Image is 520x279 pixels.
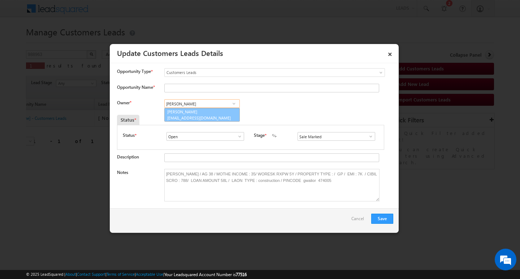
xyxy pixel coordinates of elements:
span: Customers Leads [165,69,355,76]
span: [EMAIL_ADDRESS][DOMAIN_NAME] [167,115,232,121]
a: Cancel [351,214,368,227]
a: Contact Support [77,272,105,276]
button: Save [371,214,393,224]
input: Type to Search [298,132,375,141]
input: Type to Search [164,99,240,108]
a: Show All Items [233,133,242,140]
span: Your Leadsquared Account Number is [164,272,247,277]
a: [PERSON_NAME] [164,108,240,122]
textarea: Type your message and hit 'Enter' [9,67,132,216]
a: Update Customers Leads Details [117,48,223,58]
label: Opportunity Name [117,84,155,90]
span: © 2025 LeadSquared | | | | | [26,271,247,278]
label: Owner [117,100,131,105]
a: × [384,47,396,59]
div: Minimize live chat window [118,4,136,21]
div: Chat with us now [38,38,121,47]
a: Show All Items [229,100,238,107]
img: d_60004797649_company_0_60004797649 [12,38,30,47]
label: Notes [117,170,128,175]
div: Status [117,115,139,125]
span: Opportunity Type [117,68,151,75]
label: Stage [254,132,265,139]
label: Description [117,154,139,160]
a: Customers Leads [164,68,385,77]
label: Status [123,132,135,139]
a: Show All Items [364,133,373,140]
em: Start Chat [98,222,131,232]
a: About [65,272,76,276]
a: Acceptable Use [136,272,163,276]
span: 77516 [236,272,247,277]
a: Terms of Service [107,272,135,276]
input: Type to Search [166,132,244,141]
